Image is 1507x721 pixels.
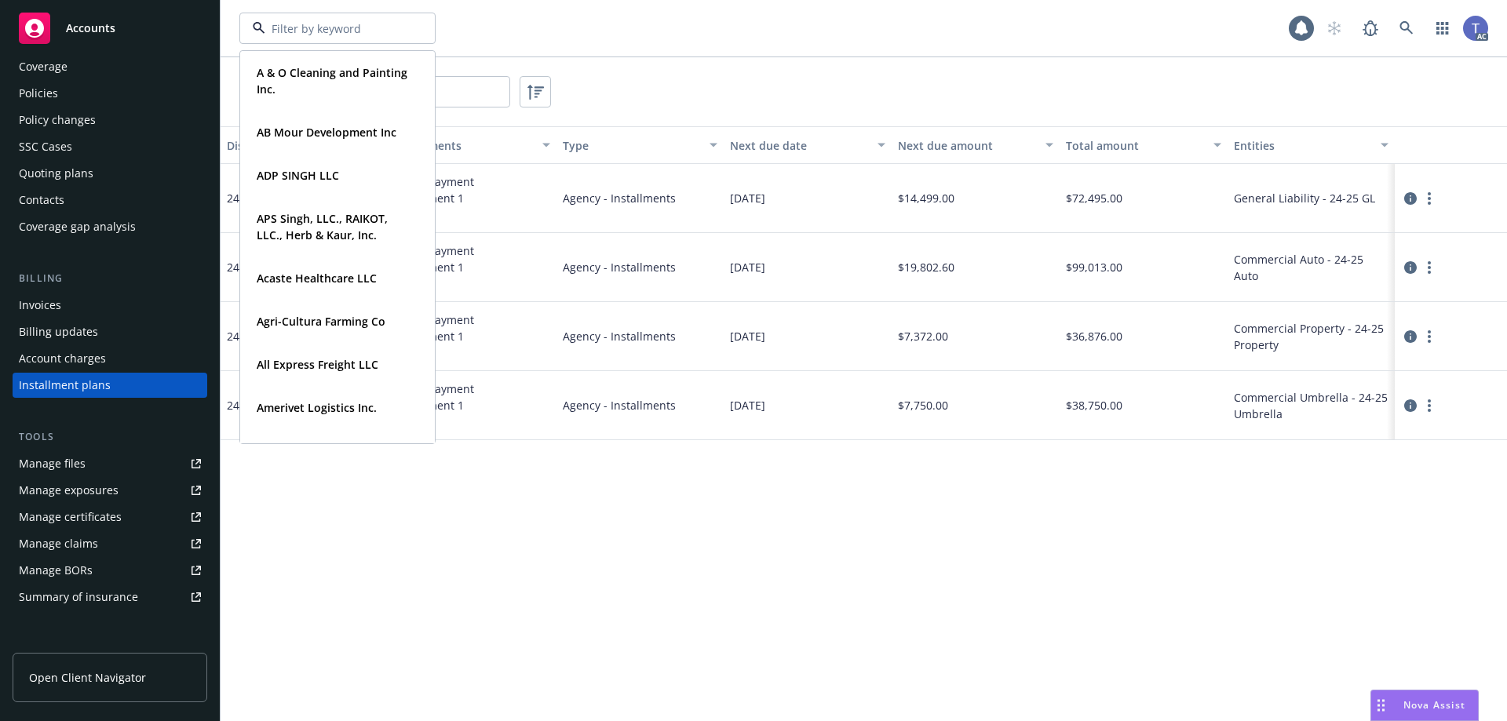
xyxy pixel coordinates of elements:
[19,161,93,186] div: Quoting plans
[730,190,765,206] div: [DATE]
[1228,126,1396,164] button: Entities
[19,558,93,583] div: Manage BORs
[563,397,676,413] div: Agency - Installments
[1420,327,1439,346] a: more
[13,319,207,344] a: Billing updates
[898,259,954,275] div: $19,802.60
[13,558,207,583] a: Manage BORs
[1420,396,1439,415] a: more
[257,357,378,372] strong: All Express Freight LLC
[556,126,724,164] button: Type
[257,271,377,286] strong: Acaste Healthcare LLC
[1403,698,1465,712] span: Nova Assist
[724,126,892,164] button: Next due date
[730,397,765,413] div: [DATE]
[1401,327,1420,346] a: circleInformation
[13,188,207,213] a: Contacts
[1066,137,1204,154] div: Total amount
[389,126,556,164] button: Installments
[1234,251,1389,284] div: Commercial Auto - 24-25 Auto
[13,584,207,610] a: Summary of insurance
[730,259,765,275] div: [DATE]
[19,293,61,318] div: Invoices
[221,126,389,164] button: Display name
[66,22,115,35] span: Accounts
[257,125,396,140] strong: AB Mour Development Inc
[257,65,407,96] strong: A & O Cleaning and Painting Inc.
[13,107,207,133] a: Policy changes
[1234,190,1375,206] div: General Liability - 24-25 GL
[1401,258,1420,277] a: circleInformation
[257,211,388,242] strong: APS Singh, LLC., RAIKOT, LLC., Herb & Kaur, Inc.
[13,429,207,445] div: Tools
[227,190,345,206] div: 24-25 General Liability
[19,319,98,344] div: Billing updates
[13,54,207,79] a: Coverage
[730,328,765,344] div: [DATE]
[19,188,64,213] div: Contacts
[1427,13,1458,44] a: Switch app
[13,161,207,186] a: Quoting plans
[19,54,68,79] div: Coverage
[13,346,207,371] a: Account charges
[19,584,138,610] div: Summary of insurance
[19,478,119,503] div: Manage exposures
[1234,320,1389,353] div: Commercial Property - 24-25 Property
[1420,189,1439,208] a: more
[19,451,86,476] div: Manage files
[898,397,948,413] div: $7,750.00
[19,373,111,398] div: Installment plans
[1066,397,1122,413] div: $38,750.00
[19,214,136,239] div: Coverage gap analysis
[1066,328,1122,344] div: $36,876.00
[227,137,365,154] div: Display name
[892,126,1060,164] button: Next due amount
[227,328,370,344] div: 24-25 Commercial Property
[13,504,207,530] a: Manage certificates
[730,137,868,154] div: Next due date
[29,669,146,686] span: Open Client Navigator
[563,190,676,206] div: Agency - Installments
[395,137,533,154] div: Installments
[898,190,954,206] div: $14,499.00
[563,259,676,275] div: Agency - Installments
[1401,189,1420,208] a: circleInformation
[13,214,207,239] a: Coverage gap analysis
[1234,137,1372,154] div: Entities
[19,346,106,371] div: Account charges
[19,531,98,556] div: Manage claims
[1391,13,1422,44] a: Search
[257,168,339,183] strong: ADP SINGH LLC
[227,259,327,275] div: 24-25 Auto Liability
[1371,690,1391,720] div: Drag to move
[1401,396,1420,415] a: circleInformation
[898,137,1036,154] div: Next due amount
[19,81,58,106] div: Policies
[13,134,207,159] a: SSC Cases
[19,134,72,159] div: SSC Cases
[227,397,352,413] div: 24-25 Umbrella Liability
[1355,13,1386,44] a: Report a Bug
[563,137,701,154] div: Type
[563,328,676,344] div: Agency - Installments
[13,81,207,106] a: Policies
[257,314,385,329] strong: Agri-Cultura Farming Co
[13,531,207,556] a: Manage claims
[1234,389,1389,422] div: Commercial Umbrella - 24-25 Umbrella
[1420,258,1439,277] a: more
[13,293,207,318] a: Invoices
[13,6,207,50] a: Accounts
[1066,190,1122,206] div: $72,495.00
[265,20,403,37] input: Filter by keyword
[13,478,207,503] a: Manage exposures
[1370,690,1479,721] button: Nova Assist
[1319,13,1350,44] a: Start snowing
[898,328,948,344] div: $7,372.00
[13,451,207,476] a: Manage files
[257,400,377,415] strong: Amerivet Logistics Inc.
